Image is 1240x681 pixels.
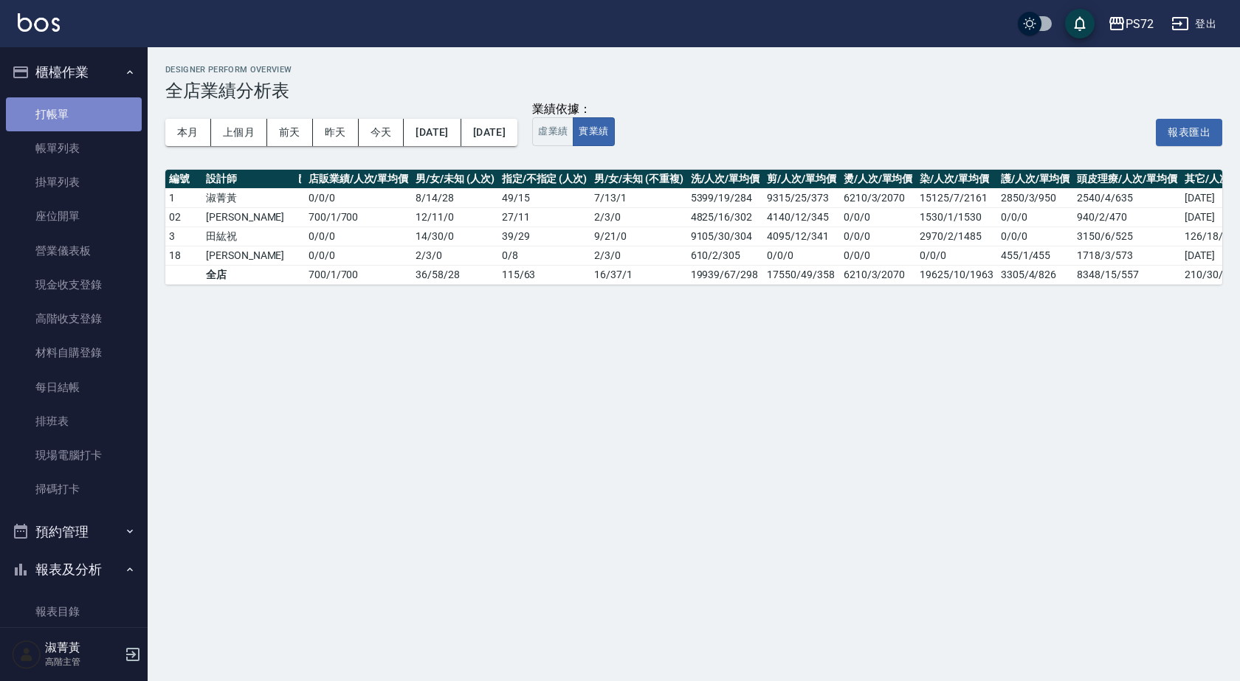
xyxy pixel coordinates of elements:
td: 0/0/0 [997,207,1074,227]
button: save [1065,9,1095,38]
th: 洗/人次/單均價 [687,170,764,189]
td: 15125/7/2161 [916,188,996,207]
td: [PERSON_NAME] [202,246,299,265]
th: 頭皮理療/人次/單均價 [1073,170,1180,189]
div: 業績依據： [532,102,614,117]
div: PS72 [1126,15,1154,33]
button: [DATE] [461,119,517,146]
td: 610/2/305 [687,246,764,265]
td: 4095/12/341 [763,227,840,246]
td: 0 / 0 / 0 [305,188,412,207]
a: 帳單列表 [6,131,142,165]
td: [PERSON_NAME] [202,207,299,227]
td: 4140/12/345 [763,207,840,227]
td: 17550/49/358 [763,265,840,284]
a: 報表匯出 [1156,124,1222,138]
td: 5399/19/284 [687,188,764,207]
img: Logo [18,13,60,32]
td: 9105/30/304 [687,227,764,246]
td: 14 / 30 / 0 [412,227,497,246]
td: 8348/15/557 [1073,265,1180,284]
td: 2 / 3 / 0 [412,246,497,265]
button: 報表及分析 [6,550,142,589]
td: 3305/4/826 [997,265,1074,284]
td: 7 / 13 / 1 [590,188,686,207]
td: 4825/16/302 [687,207,764,227]
td: 0/0/0 [840,227,917,246]
a: 高階收支登錄 [6,302,142,336]
td: 6210/3/2070 [840,265,917,284]
td: 2970/2/1485 [916,227,996,246]
button: 實業績 [573,117,614,146]
h2: Designer Perform Overview [165,65,1222,75]
td: 1530/1/1530 [916,207,996,227]
td: 36 / 58 / 28 [412,265,497,284]
th: 設計師 [202,170,299,189]
td: 49 / 15 [498,188,590,207]
td: 700 / 1 / 700 [305,265,412,284]
button: [DATE] [404,119,461,146]
td: 0/0/0 [840,207,917,227]
td: 0/0/0 [916,246,996,265]
td: 0 / 0 / 0 [305,246,412,265]
td: 3150/6/525 [1073,227,1180,246]
td: 700 / 1 / 700 [305,207,412,227]
p: 高階主管 [45,655,120,668]
td: 2 / 3 / 0 [590,207,686,227]
td: 2850/3/950 [997,188,1074,207]
td: 16 / 37 / 1 [590,265,686,284]
td: 8 / 14 / 28 [412,188,497,207]
td: 9315/25/373 [763,188,840,207]
a: 每日結帳 [6,370,142,404]
td: 18 [165,246,202,265]
th: 燙/人次/單均價 [840,170,917,189]
td: 1 [165,188,202,207]
button: 本月 [165,119,211,146]
th: 編號 [165,170,202,189]
a: 現金收支登錄 [6,268,142,302]
td: 12 / 11 / 0 [412,207,497,227]
td: 39 / 29 [498,227,590,246]
td: 19625/10/1963 [916,265,996,284]
button: 預約管理 [6,513,142,551]
a: 營業儀表板 [6,234,142,268]
button: 報表匯出 [1156,119,1222,146]
a: 掃碼打卡 [6,472,142,506]
a: 現場電腦打卡 [6,438,142,472]
td: 455/1/455 [997,246,1074,265]
th: 染/人次/單均價 [916,170,996,189]
img: Person [12,640,41,669]
td: 2 / 3 / 0 [590,246,686,265]
button: 虛業績 [532,117,573,146]
button: 今天 [359,119,404,146]
td: 27 / 11 [498,207,590,227]
td: 淑菁黃 [202,188,299,207]
td: 全店 [202,265,299,284]
h5: 淑菁黃 [45,640,120,655]
button: 登出 [1165,10,1222,38]
th: 指定/不指定 (人次) [498,170,590,189]
a: 打帳單 [6,97,142,131]
a: 座位開單 [6,199,142,233]
td: 9 / 21 / 0 [590,227,686,246]
th: 剪/人次/單均價 [763,170,840,189]
td: 0/0/0 [840,246,917,265]
button: PS72 [1102,9,1160,39]
button: 前天 [267,119,313,146]
th: 男/女/未知 (人次) [412,170,497,189]
a: 排班表 [6,404,142,438]
td: 6210/3/2070 [840,188,917,207]
td: 0 / 8 [498,246,590,265]
a: 材料自購登錄 [6,336,142,370]
button: 上個月 [211,119,267,146]
td: 0/0/0 [997,227,1074,246]
h3: 全店業績分析表 [165,80,1222,101]
td: 0 / 0 / 0 [305,227,412,246]
td: 1718/3/573 [1073,246,1180,265]
a: 掛單列表 [6,165,142,199]
td: 115 / 63 [498,265,590,284]
button: 櫃檯作業 [6,53,142,91]
td: 02 [165,207,202,227]
td: 19939/67/298 [687,265,764,284]
th: 男/女/未知 (不重複) [590,170,686,189]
